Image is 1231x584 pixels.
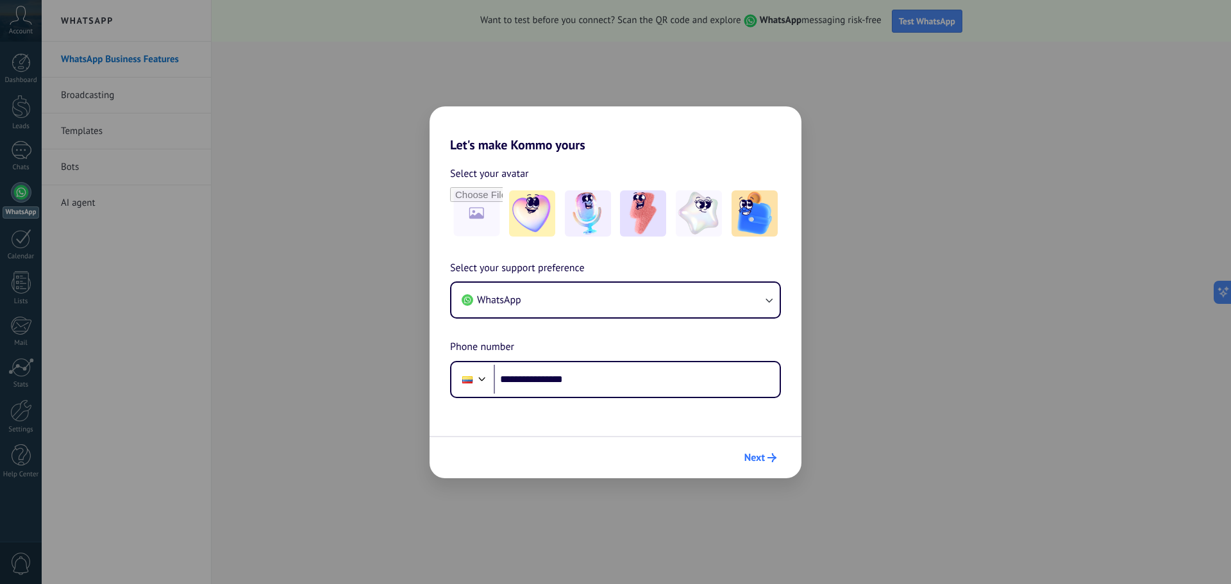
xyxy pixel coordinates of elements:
span: WhatsApp [477,294,521,306]
img: -5.jpeg [732,190,778,237]
img: -4.jpeg [676,190,722,237]
h2: Let's make Kommo yours [430,106,801,153]
button: WhatsApp [451,283,780,317]
span: Select your avatar [450,165,529,182]
button: Next [739,447,782,469]
div: Ecuador: + 593 [455,366,480,393]
span: Phone number [450,339,514,356]
img: -2.jpeg [565,190,611,237]
span: Select your support preference [450,260,585,277]
span: Next [744,453,765,462]
img: -3.jpeg [620,190,666,237]
img: -1.jpeg [509,190,555,237]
